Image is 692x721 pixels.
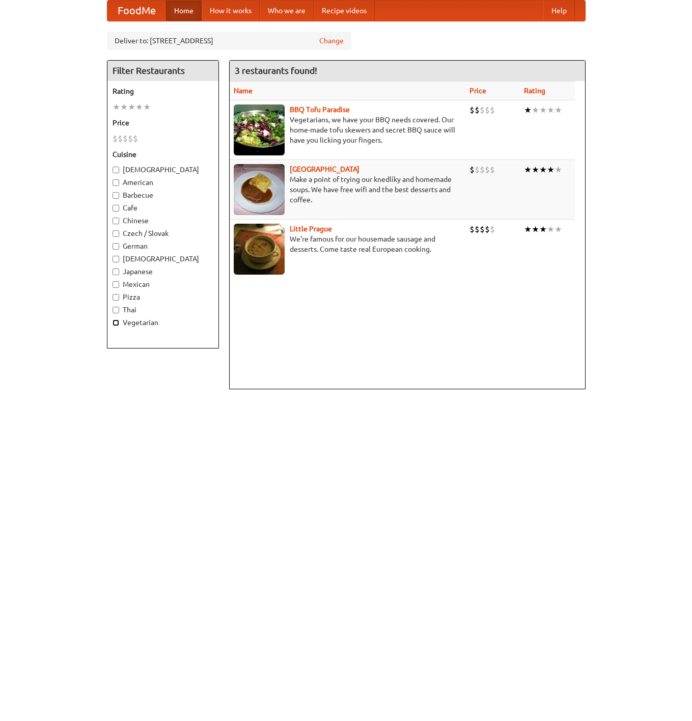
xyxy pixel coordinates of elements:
label: Thai [113,305,213,315]
li: ★ [555,104,562,116]
a: Change [319,36,344,46]
input: Barbecue [113,192,119,199]
li: ★ [120,101,128,113]
li: $ [475,164,480,175]
a: [GEOGRAPHIC_DATA] [290,165,359,173]
a: Help [543,1,575,21]
li: ★ [113,101,120,113]
li: ★ [539,164,547,175]
input: German [113,243,119,250]
label: [DEMOGRAPHIC_DATA] [113,165,213,175]
li: $ [469,164,475,175]
a: How it works [202,1,260,21]
div: Deliver to: [STREET_ADDRESS] [107,32,351,50]
input: Chinese [113,218,119,224]
li: $ [480,224,485,235]
input: [DEMOGRAPHIC_DATA] [113,256,119,262]
a: Who we are [260,1,314,21]
input: Mexican [113,281,119,288]
li: $ [490,224,495,235]
a: FoodMe [107,1,166,21]
li: $ [490,164,495,175]
li: $ [475,224,480,235]
li: $ [490,104,495,116]
li: ★ [547,224,555,235]
input: Thai [113,307,119,313]
a: BBQ Tofu Paradise [290,105,350,114]
li: ★ [532,164,539,175]
ng-pluralize: 3 restaurants found! [235,66,317,75]
input: Cafe [113,205,119,211]
p: Make a point of trying our knedlíky and homemade soups. We have free wifi and the best desserts a... [234,174,462,205]
li: $ [128,133,133,144]
li: ★ [555,164,562,175]
li: $ [118,133,123,144]
p: We're famous for our housemade sausage and desserts. Come taste real European cooking. [234,234,462,254]
li: ★ [135,101,143,113]
label: Mexican [113,279,213,289]
li: $ [485,224,490,235]
li: ★ [128,101,135,113]
input: Czech / Slovak [113,230,119,237]
li: ★ [547,104,555,116]
input: American [113,179,119,186]
a: Home [166,1,202,21]
li: ★ [524,164,532,175]
li: $ [113,133,118,144]
li: $ [485,164,490,175]
li: $ [475,104,480,116]
input: Vegetarian [113,319,119,326]
a: Price [469,87,486,95]
li: ★ [539,224,547,235]
li: ★ [524,224,532,235]
label: Chinese [113,216,213,226]
img: tofuparadise.jpg [234,104,285,155]
label: Cafe [113,203,213,213]
a: Little Prague [290,225,332,233]
li: ★ [532,104,539,116]
li: ★ [524,104,532,116]
h5: Price [113,118,213,128]
li: $ [480,104,485,116]
label: Pizza [113,292,213,302]
p: Vegetarians, we have your BBQ needs covered. Our home-made tofu skewers and secret BBQ sauce will... [234,115,462,145]
input: Pizza [113,294,119,301]
li: ★ [532,224,539,235]
label: Barbecue [113,190,213,200]
li: $ [480,164,485,175]
label: [DEMOGRAPHIC_DATA] [113,254,213,264]
li: $ [133,133,138,144]
label: Japanese [113,266,213,277]
h5: Rating [113,86,213,96]
li: $ [469,104,475,116]
li: $ [469,224,475,235]
h5: Cuisine [113,149,213,159]
li: $ [485,104,490,116]
input: Japanese [113,269,119,275]
a: Name [234,87,253,95]
img: littleprague.jpg [234,224,285,275]
label: Czech / Slovak [113,228,213,238]
a: Recipe videos [314,1,375,21]
img: czechpoint.jpg [234,164,285,215]
a: Rating [524,87,545,95]
label: German [113,241,213,251]
h4: Filter Restaurants [107,61,218,81]
li: ★ [555,224,562,235]
label: Vegetarian [113,317,213,328]
li: $ [123,133,128,144]
li: ★ [547,164,555,175]
input: [DEMOGRAPHIC_DATA] [113,167,119,173]
li: ★ [539,104,547,116]
label: American [113,177,213,188]
li: ★ [143,101,151,113]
